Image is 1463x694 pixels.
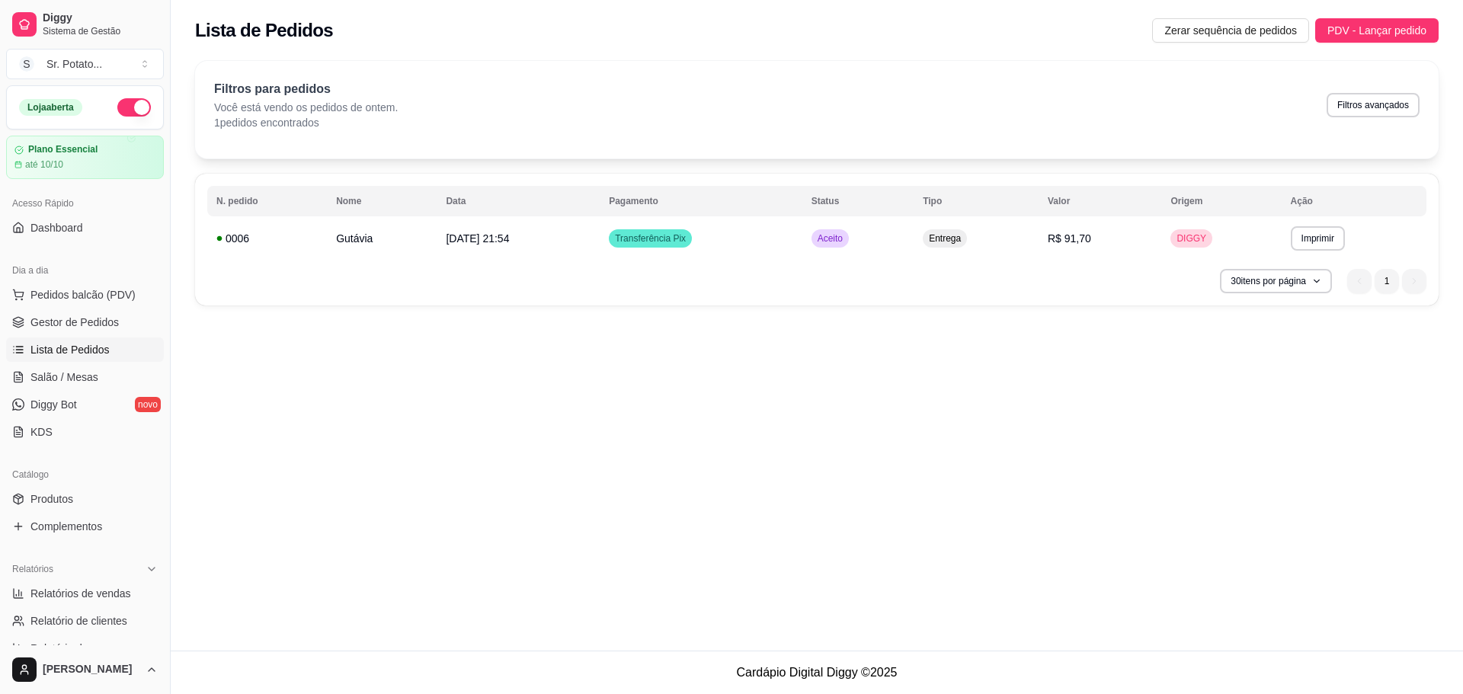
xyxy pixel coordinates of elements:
[6,420,164,444] a: KDS
[1161,186,1281,216] th: Origem
[6,609,164,633] a: Relatório de clientes
[214,80,398,98] p: Filtros para pedidos
[6,216,164,240] a: Dashboard
[30,424,53,440] span: KDS
[6,310,164,334] a: Gestor de Pedidos
[1152,18,1309,43] button: Zerar sequência de pedidos
[12,563,53,575] span: Relatórios
[19,56,34,72] span: S
[6,49,164,79] button: Select a team
[6,283,164,307] button: Pedidos balcão (PDV)
[6,6,164,43] a: DiggySistema de Gestão
[914,186,1039,216] th: Tipo
[25,158,63,171] article: até 10/10
[1282,186,1426,216] th: Ação
[30,287,136,302] span: Pedidos balcão (PDV)
[195,18,333,43] h2: Lista de Pedidos
[1340,261,1434,301] nav: pagination navigation
[6,191,164,216] div: Acesso Rápido
[6,651,164,688] button: [PERSON_NAME]
[30,397,77,412] span: Diggy Bot
[207,186,327,216] th: N. pedido
[437,186,600,216] th: Data
[117,98,151,117] button: Alterar Status
[28,144,98,155] article: Plano Essencial
[1048,232,1091,245] span: R$ 91,70
[171,651,1463,694] footer: Cardápio Digital Diggy © 2025
[1164,22,1297,39] span: Zerar sequência de pedidos
[327,186,437,216] th: Nome
[926,232,964,245] span: Entrega
[815,232,846,245] span: Aceito
[30,586,131,601] span: Relatórios de vendas
[30,519,102,534] span: Complementos
[6,258,164,283] div: Dia a dia
[30,369,98,385] span: Salão / Mesas
[30,315,119,330] span: Gestor de Pedidos
[1375,269,1399,293] li: pagination item 1 active
[6,514,164,539] a: Complementos
[43,25,158,37] span: Sistema de Gestão
[214,115,398,130] p: 1 pedidos encontrados
[6,365,164,389] a: Salão / Mesas
[216,231,318,246] div: 0006
[1173,232,1209,245] span: DIGGY
[46,56,102,72] div: Sr. Potato ...
[19,99,82,116] div: Loja aberta
[6,636,164,660] a: Relatório de mesas
[802,186,914,216] th: Status
[1327,93,1420,117] button: Filtros avançados
[612,232,689,245] span: Transferência Pix
[30,220,83,235] span: Dashboard
[1291,226,1345,251] button: Imprimir
[446,232,509,245] span: [DATE] 21:54
[1315,18,1439,43] button: PDV - Lançar pedido
[6,136,164,179] a: Plano Essencialaté 10/10
[6,337,164,362] a: Lista de Pedidos
[327,220,437,257] td: Gutávia
[6,392,164,417] a: Diggy Botnovo
[43,663,139,676] span: [PERSON_NAME]
[30,613,127,628] span: Relatório de clientes
[6,462,164,487] div: Catálogo
[1327,22,1426,39] span: PDV - Lançar pedido
[600,186,802,216] th: Pagamento
[1220,269,1332,293] button: 30itens por página
[43,11,158,25] span: Diggy
[6,581,164,606] a: Relatórios de vendas
[30,641,123,656] span: Relatório de mesas
[30,491,73,507] span: Produtos
[30,342,110,357] span: Lista de Pedidos
[1039,186,1161,216] th: Valor
[6,487,164,511] a: Produtos
[214,100,398,115] p: Você está vendo os pedidos de ontem.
